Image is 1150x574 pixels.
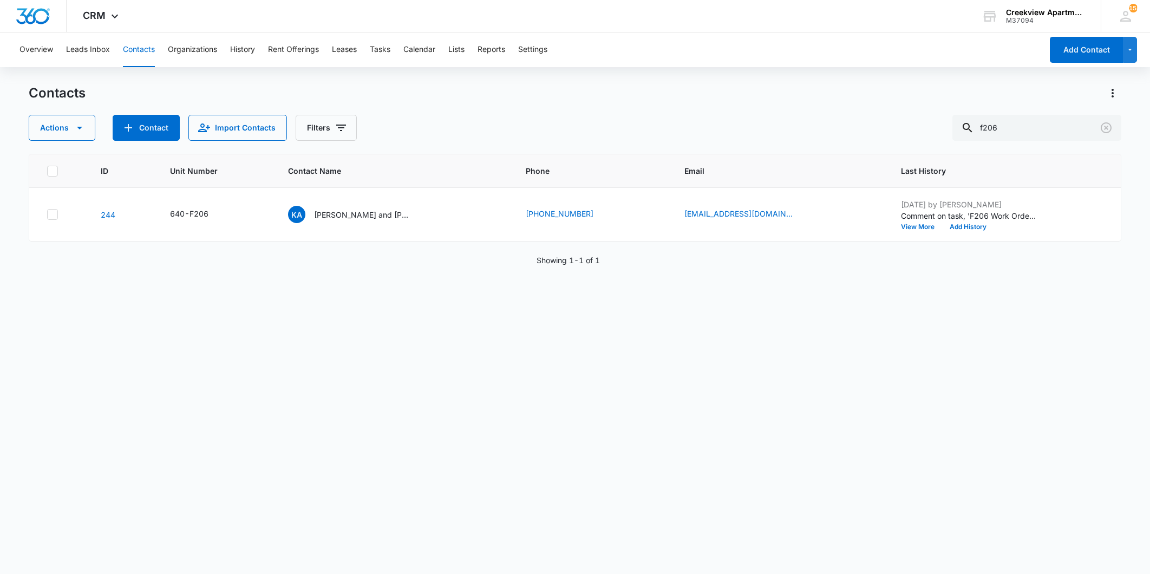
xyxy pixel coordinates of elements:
[288,165,484,177] span: Contact Name
[942,224,994,230] button: Add History
[288,206,305,223] span: Ka
[288,206,431,223] div: Contact Name - Kaci and Zachariah Kovall - Select to Edit Field
[83,10,106,21] span: CRM
[168,32,217,67] button: Organizations
[537,255,600,266] p: Showing 1-1 of 1
[314,209,411,220] p: [PERSON_NAME] and [PERSON_NAME]
[901,224,942,230] button: View More
[478,32,505,67] button: Reports
[170,208,228,221] div: Unit Number - 640-F206 - Select to Edit Field
[1104,84,1121,102] button: Actions
[1097,119,1115,136] button: Clear
[526,165,643,177] span: Phone
[684,208,812,221] div: Email - kaci.kraft14@gmail.com - Select to Edit Field
[268,32,319,67] button: Rent Offerings
[901,165,1088,177] span: Last History
[332,32,357,67] button: Leases
[29,85,86,101] h1: Contacts
[170,165,262,177] span: Unit Number
[448,32,465,67] button: Lists
[684,165,859,177] span: Email
[1006,17,1085,24] div: account id
[113,115,180,141] button: Add Contact
[1129,4,1138,12] span: 158
[684,208,793,219] a: [EMAIL_ADDRESS][DOMAIN_NAME]
[19,32,53,67] button: Overview
[1006,8,1085,17] div: account name
[101,210,115,219] a: Navigate to contact details page for Kaci and Zachariah Kovall
[901,199,1036,210] p: [DATE] by [PERSON_NAME]
[230,32,255,67] button: History
[188,115,287,141] button: Import Contacts
[101,165,128,177] span: ID
[403,32,435,67] button: Calendar
[901,210,1036,221] p: Comment on task, 'F206 Work Order *PENDING' "Replaced microwave- charge back 1 broken fridge bar ...
[1129,4,1138,12] div: notifications count
[1050,37,1123,63] button: Add Contact
[526,208,613,221] div: Phone - 775-625-7547 - Select to Edit Field
[296,115,357,141] button: Filters
[170,208,208,219] div: 640-F206
[526,208,593,219] a: [PHONE_NUMBER]
[518,32,547,67] button: Settings
[952,115,1121,141] input: Search Contacts
[123,32,155,67] button: Contacts
[29,115,95,141] button: Actions
[370,32,390,67] button: Tasks
[66,32,110,67] button: Leads Inbox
